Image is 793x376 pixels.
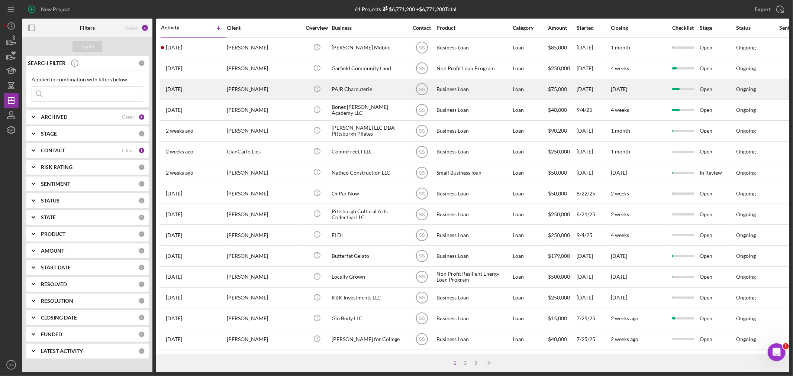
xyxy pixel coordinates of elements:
[700,288,735,308] div: Open
[41,131,57,137] b: STAGE
[736,107,756,113] div: Ongoing
[332,267,406,287] div: Locally Grown
[419,149,425,155] text: SS
[227,309,301,328] div: [PERSON_NAME]
[166,65,182,71] time: 2025-09-16 04:47
[166,211,182,217] time: 2025-08-21 15:47
[138,298,145,304] div: 0
[513,121,547,141] div: Loan
[41,315,77,321] b: CLOSING DATE
[166,170,193,176] time: 2025-09-08 08:38
[332,204,406,224] div: Pittsburgh Cultural Arts Collective LLC
[41,281,67,287] b: RESOLVED
[548,107,567,113] span: $40,000
[227,80,301,99] div: [PERSON_NAME]
[332,59,406,78] div: Garfield Community Land
[419,337,425,342] text: SS
[513,330,547,349] div: Loan
[138,281,145,288] div: 0
[166,149,193,155] time: 2025-09-12 16:10
[548,315,567,321] span: $15,000
[736,232,756,238] div: Ongoing
[436,121,511,141] div: Business Loan
[227,59,301,78] div: [PERSON_NAME]
[227,38,301,58] div: [PERSON_NAME]
[577,80,610,99] div: [DATE]
[436,100,511,120] div: Business Loan
[548,273,570,280] span: $500,000
[513,142,547,162] div: Loan
[700,267,735,287] div: Open
[577,267,610,287] div: [DATE]
[141,24,149,32] div: 2
[548,44,567,51] span: $85,000
[513,100,547,120] div: Loan
[419,275,425,280] text: SS
[736,191,756,197] div: Ongoing
[611,86,627,92] time: [DATE]
[611,232,629,238] time: 4 weeks
[227,267,301,287] div: [PERSON_NAME]
[513,246,547,266] div: Loan
[122,114,135,120] div: Clear
[381,6,415,12] div: $6,771,200
[419,233,425,238] text: SS
[436,38,511,58] div: Business Loan
[736,25,772,31] div: Status
[700,142,735,162] div: Open
[611,190,629,197] time: 2 weeks
[577,163,610,182] div: [DATE]
[332,225,406,245] div: ELDI
[736,65,756,71] div: Ongoing
[4,357,19,372] button: SS
[332,309,406,328] div: Glo Body LLC
[513,163,547,182] div: Loan
[166,232,182,238] time: 2025-08-19 14:25
[436,246,511,266] div: Business Loan
[41,2,70,17] div: New Project
[513,350,547,370] div: Loan
[436,184,511,203] div: Business Loan
[355,6,457,12] div: 61 Projects • $6,771,200 Total
[611,253,627,259] time: [DATE]
[436,225,511,245] div: Business Loan
[436,330,511,349] div: Business Loan
[577,309,610,328] div: 7/25/25
[700,163,735,182] div: In Review
[332,246,406,266] div: Butterfat Gelato
[736,128,756,134] div: Ongoing
[419,108,425,113] text: SS
[611,273,627,280] time: [DATE]
[138,348,145,354] div: 0
[700,100,735,120] div: Open
[227,184,301,203] div: [PERSON_NAME]
[577,184,610,203] div: 8/22/25
[303,25,331,31] div: Overview
[736,274,756,280] div: Ongoing
[577,59,610,78] div: [DATE]
[41,181,70,187] b: SENTIMENT
[436,267,511,287] div: Non Profit Resilient Energy Loan Program
[138,181,145,187] div: 0
[166,336,182,342] time: 2025-07-29 14:57
[577,121,610,141] div: [DATE]
[577,246,610,266] div: [DATE]
[700,121,735,141] div: Open
[138,214,145,221] div: 0
[332,163,406,182] div: Nathco Construction LLC
[138,114,145,120] div: 1
[700,204,735,224] div: Open
[227,225,301,245] div: [PERSON_NAME]
[471,360,481,366] div: 3
[577,350,610,370] div: [DATE]
[81,41,94,52] div: Apply
[41,348,83,354] b: LATEST ACTIVITY
[736,86,756,92] div: Ongoing
[513,59,547,78] div: Loan
[419,45,425,51] text: SS
[700,330,735,349] div: Open
[700,246,735,266] div: Open
[332,184,406,203] div: OnPar Now
[41,214,56,220] b: STATE
[611,315,638,321] time: 2 weeks ago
